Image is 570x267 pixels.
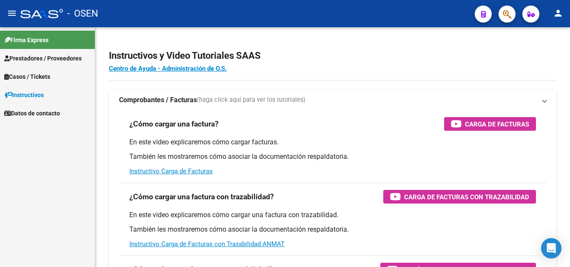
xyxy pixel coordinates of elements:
p: También les mostraremos cómo asociar la documentación respaldatoria. [129,152,536,161]
span: (haga click aquí para ver los tutoriales) [197,95,305,105]
a: Centro de Ayuda - Administración de O.S. [109,65,227,72]
span: Casos / Tickets [4,72,50,81]
span: Datos de contacto [4,109,60,118]
h2: Instructivos y Video Tutoriales SAAS [109,48,556,64]
span: - OSEN [67,4,98,23]
button: Carga de Facturas con Trazabilidad [383,190,536,204]
span: Firma Express [4,35,48,45]
a: Instructivo Carga de Facturas [129,167,213,175]
strong: Comprobantes / Facturas [119,95,197,105]
h3: ¿Cómo cargar una factura? [129,118,219,130]
p: También les mostraremos cómo asociar la documentación respaldatoria. [129,225,536,234]
span: Carga de Facturas con Trazabilidad [404,192,529,202]
p: En este video explicaremos cómo cargar facturas. [129,138,536,147]
mat-expansion-panel-header: Comprobantes / Facturas(haga click aquí para ver los tutoriales) [109,90,556,110]
mat-icon: menu [7,8,17,18]
div: Open Intercom Messenger [541,238,561,258]
a: Instructivo Carga de Facturas con Trazabilidad ANMAT [129,240,285,248]
button: Carga de Facturas [444,117,536,131]
p: En este video explicaremos cómo cargar una factura con trazabilidad. [129,210,536,220]
span: Prestadores / Proveedores [4,54,82,63]
mat-icon: person [553,8,563,18]
h3: ¿Cómo cargar una factura con trazabilidad? [129,191,274,203]
span: Instructivos [4,90,44,100]
span: Carga de Facturas [465,119,529,129]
